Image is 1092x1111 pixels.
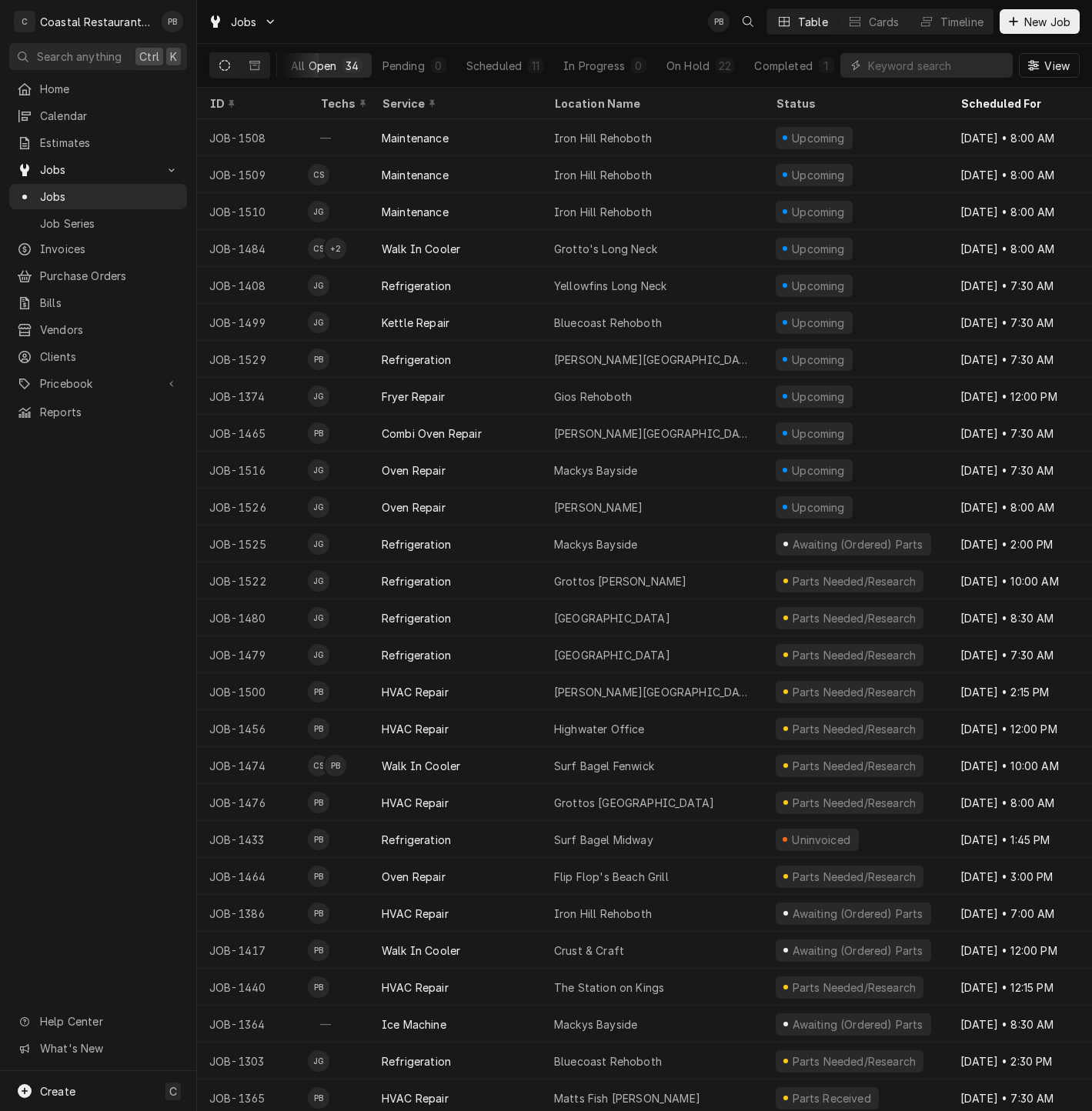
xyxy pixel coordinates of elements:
[308,459,329,481] div: JG
[231,14,257,30] span: Jobs
[9,1036,187,1061] a: Go to What's New
[197,710,308,747] div: JOB-1456
[197,784,308,821] div: JOB-1476
[708,11,730,32] div: Phill Blush's Avatar
[790,499,847,515] div: Upcoming
[790,943,924,959] div: Awaiting (Ordered) Parts
[790,389,847,405] div: Upcoming
[9,130,187,155] a: Estimates
[308,422,329,444] div: PB
[197,267,308,304] div: JOB-1408
[554,130,652,146] div: Iron Hill Rehoboth
[320,95,368,112] div: Techs
[9,184,187,209] a: Jobs
[554,1053,662,1069] div: Bluecoast Rehoboth
[308,792,329,813] div: PB
[790,536,924,552] div: Awaiting (Ordered) Parts
[554,95,748,112] div: Location Name
[790,167,847,183] div: Upcoming
[382,647,451,663] div: Refrigeration
[291,58,336,74] div: All Open
[308,866,329,887] div: Phill Blush's Avatar
[554,1016,637,1033] div: Mackys Bayside
[308,422,329,444] div: Phill Blush's Avatar
[40,14,153,30] div: Coastal Restaurant Repair
[9,344,187,369] a: Clients
[1041,58,1073,74] span: View
[308,1006,369,1043] div: —
[308,1050,329,1072] div: James Gatton's Avatar
[382,499,446,515] div: Oven Repair
[9,211,187,236] a: Job Series
[790,315,847,331] div: Upcoming
[346,58,359,74] div: 34
[40,295,179,311] span: Bills
[197,932,308,969] div: JOB-1417
[197,415,308,452] div: JOB-1465
[325,755,346,776] div: PB
[382,684,449,700] div: HVAC Repair
[40,1085,75,1098] span: Create
[308,349,329,370] div: PB
[382,1053,451,1069] div: Refrigeration
[790,647,917,663] div: Parts Needed/Research
[308,829,329,850] div: Phill Blush's Avatar
[708,11,730,32] div: PB
[466,58,522,74] div: Scheduled
[308,1050,329,1072] div: JG
[40,81,179,97] span: Home
[382,943,460,959] div: Walk In Cooler
[40,189,179,205] span: Jobs
[308,459,329,481] div: James Gatton's Avatar
[197,525,308,562] div: JOB-1525
[554,462,637,479] div: Mackys Bayside
[308,385,329,407] div: James Gatton's Avatar
[382,462,446,479] div: Oven Repair
[197,378,308,415] div: JOB-1374
[9,290,187,315] a: Bills
[308,349,329,370] div: Phill Blush's Avatar
[308,902,329,924] div: Phill Blush's Avatar
[308,644,329,666] div: James Gatton's Avatar
[382,95,526,112] div: Service
[308,976,329,998] div: PB
[554,499,643,515] div: [PERSON_NAME]
[554,1090,700,1106] div: Matts Fish [PERSON_NAME]
[790,352,847,368] div: Upcoming
[554,315,662,331] div: Bluecoast Rehoboth
[9,371,187,396] a: Go to Pricebook
[790,684,917,700] div: Parts Needed/Research
[197,636,308,673] div: JOB-1479
[382,1090,449,1106] div: HVAC Repair
[197,969,308,1006] div: JOB-1440
[197,1043,308,1079] div: JOB-1303
[554,943,624,959] div: Crust & Craft
[563,58,625,74] div: In Progress
[308,275,329,296] div: JG
[754,58,812,74] div: Completed
[790,1016,924,1033] div: Awaiting (Ordered) Parts
[790,278,847,294] div: Upcoming
[382,906,449,922] div: HVAC Repair
[40,1040,178,1056] span: What's New
[869,14,900,30] div: Cards
[382,795,449,811] div: HVAC Repair
[40,375,156,392] span: Pricebook
[308,755,329,776] div: CS
[554,204,652,220] div: Iron Hill Rehoboth
[197,489,308,525] div: JOB-1526
[776,95,933,112] div: Status
[308,570,329,592] div: JG
[822,58,831,74] div: 1
[197,452,308,489] div: JOB-1516
[554,721,645,737] div: Highwater Office
[382,758,460,774] div: Walk In Cooler
[197,341,308,378] div: JOB-1529
[790,204,847,220] div: Upcoming
[790,795,917,811] div: Parts Needed/Research
[40,215,179,232] span: Job Series
[40,1013,178,1029] span: Help Center
[790,130,847,146] div: Upcoming
[790,462,847,479] div: Upcoming
[325,238,346,259] div: 's Avatar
